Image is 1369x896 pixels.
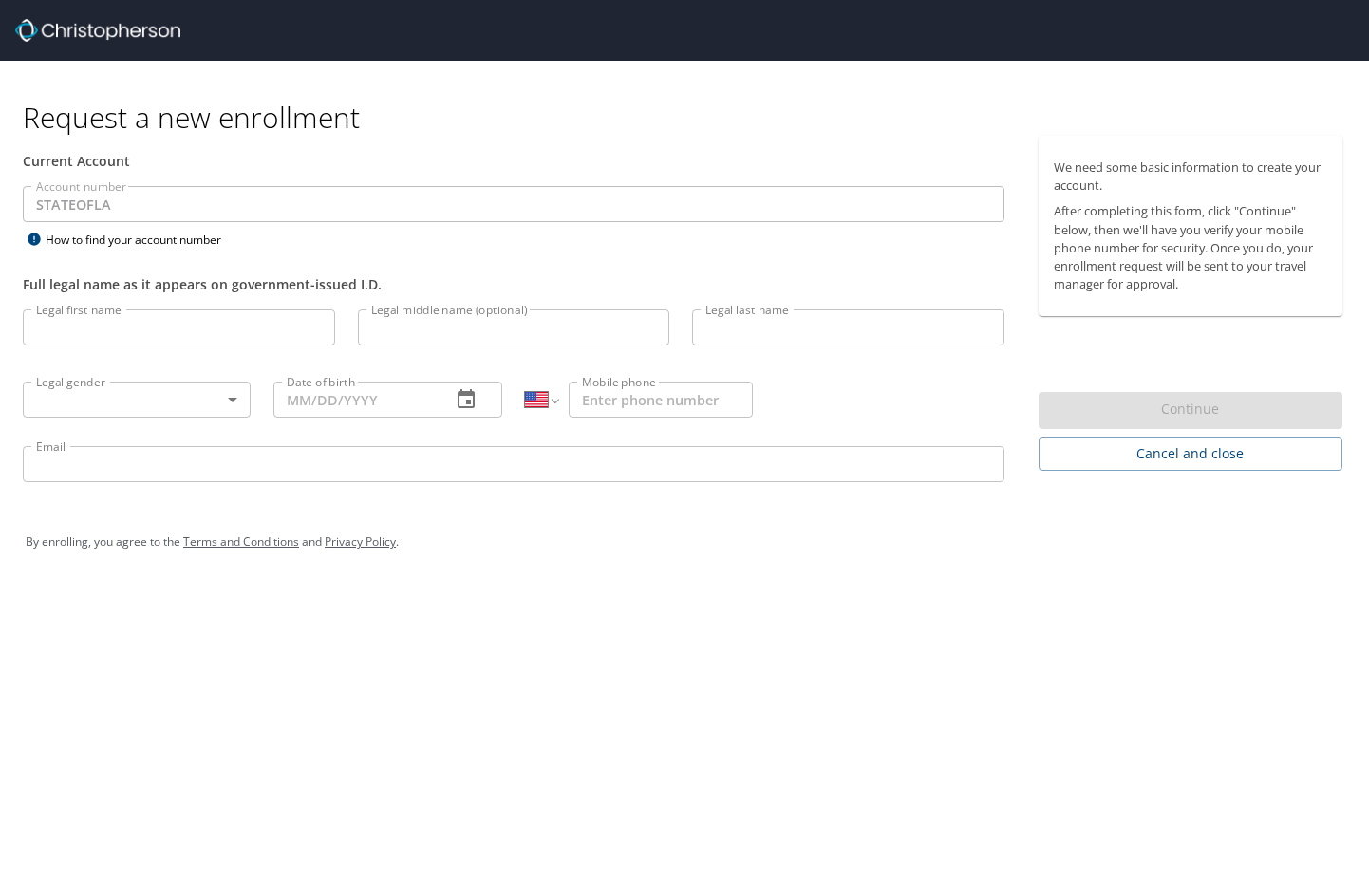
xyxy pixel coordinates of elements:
[325,533,396,550] a: Privacy Policy
[1039,437,1343,472] button: Cancel and close
[1054,159,1328,195] p: We need some basic information to create your account.
[26,518,1343,566] div: By enrolling, you agree to the and .
[23,99,1358,136] h1: Request a new enrollment
[23,382,251,418] div: ​
[23,228,260,252] div: How to find your account number
[23,151,1004,171] div: Current Account
[183,533,299,550] a: Terms and Conditions
[1054,442,1328,466] span: Cancel and close
[15,19,180,42] img: cbt logo
[569,382,753,418] input: Enter phone number
[23,274,1004,294] div: Full legal name as it appears on government-issued I.D.
[1054,202,1328,293] p: After completing this form, click "Continue" below, then we'll have you verify your mobile phone ...
[273,382,435,418] input: MM/DD/YYYY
